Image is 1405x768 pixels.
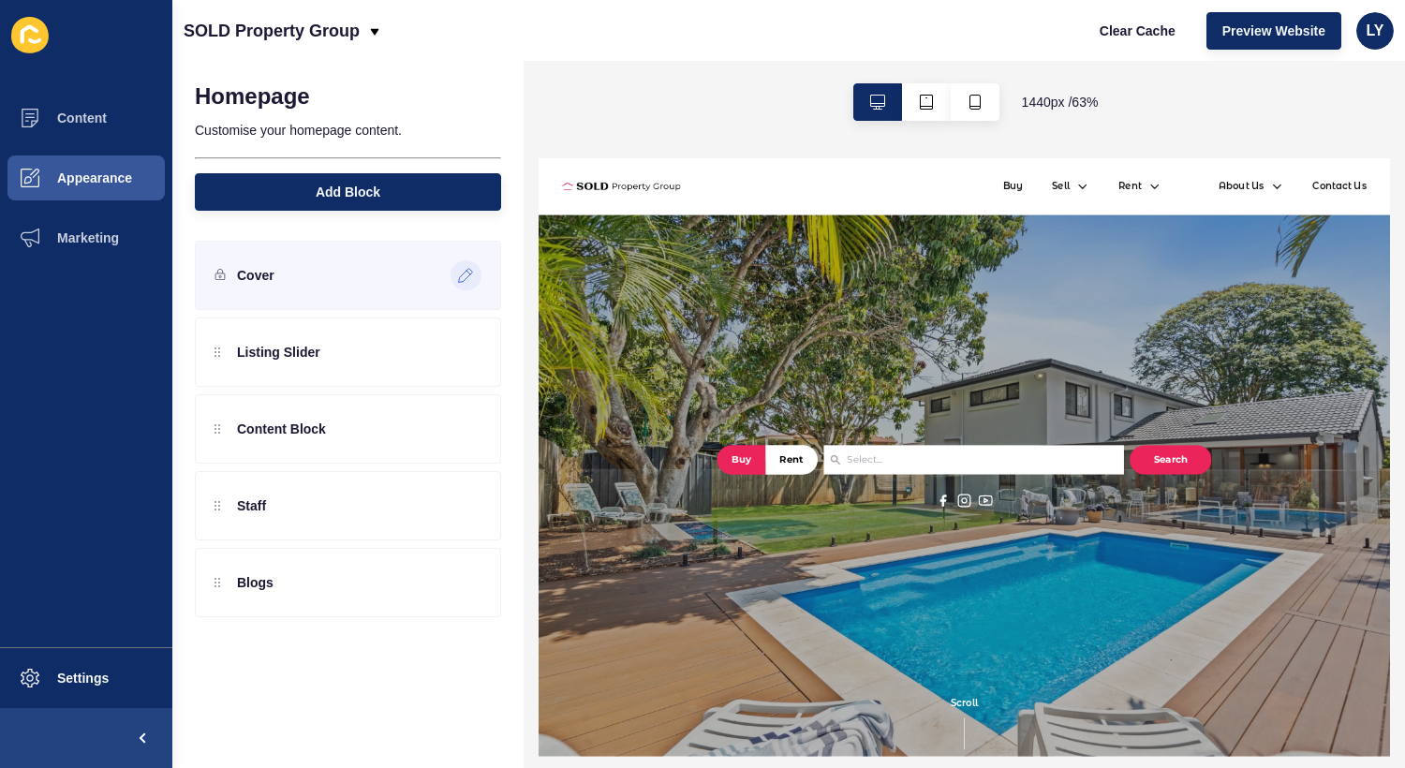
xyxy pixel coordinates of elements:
img: SOLD Property Group Logo [37,38,225,52]
input: Select... [489,465,583,490]
span: LY [1367,22,1384,40]
span: Preview Website [1222,22,1325,40]
button: Clear Cache [1084,12,1191,50]
a: Rent [918,34,955,56]
span: Clear Cache [1100,22,1176,40]
a: About Us [1077,34,1149,56]
p: Staff [237,496,266,515]
button: Rent [360,454,442,501]
p: Content Block [237,420,326,438]
p: Listing Slider [237,343,320,362]
h1: Homepage [195,83,310,110]
span: 1440 px / 63 % [1022,93,1099,111]
p: Blogs [237,573,274,592]
a: Sell [813,34,842,56]
a: Contact Us [1226,34,1311,56]
p: Customise your homepage content. [195,110,501,151]
button: Buy [283,454,359,501]
button: Add Block [195,173,501,211]
button: Preview Website [1206,12,1341,50]
p: Cover [237,266,274,285]
button: Search [937,454,1065,501]
p: SOLD Property Group [184,7,360,54]
span: Add Block [316,183,380,201]
a: Buy [735,34,767,56]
